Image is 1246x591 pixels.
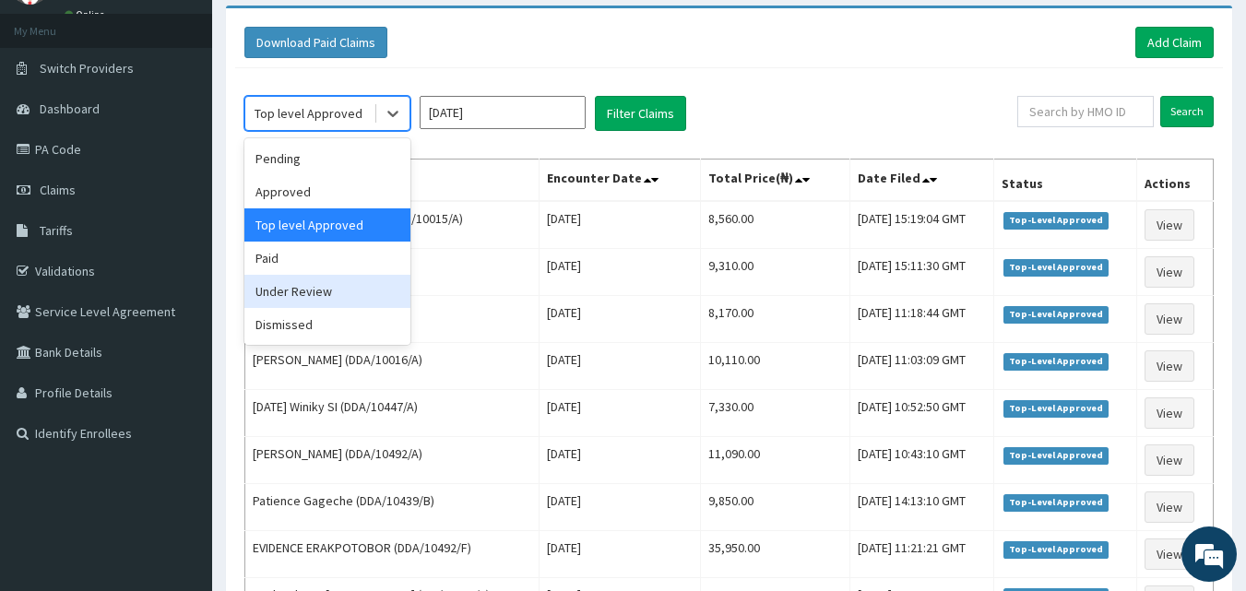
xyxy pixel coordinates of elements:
td: [DATE] 11:03:09 GMT [849,343,993,390]
img: d_794563401_company_1708531726252_794563401 [34,92,75,138]
div: Paid [244,242,410,275]
div: Pending [244,142,410,175]
span: Claims [40,182,76,198]
span: Dashboard [40,100,100,117]
td: [DATE] [540,484,701,531]
td: [DATE] 15:19:04 GMT [849,201,993,249]
a: View [1145,491,1194,523]
a: View [1145,209,1194,241]
td: [DATE] 11:18:44 GMT [849,296,993,343]
button: Download Paid Claims [244,27,387,58]
div: Under Review [244,275,410,308]
td: [DATE] [540,201,701,249]
span: We're online! [107,178,255,364]
span: Tariffs [40,222,73,239]
a: View [1145,538,1194,570]
td: [PERSON_NAME] (DDA/10492/A) [245,437,540,484]
td: [DATE] [540,531,701,578]
span: Top-Level Approved [1003,212,1110,229]
div: Chat with us now [96,103,310,127]
span: Top-Level Approved [1003,400,1110,417]
div: Top level Approved [244,208,410,242]
td: EVIDENCE ERAKPOTOBOR (DDA/10492/F) [245,531,540,578]
td: [DATE] 10:52:50 GMT [849,390,993,437]
input: Search by HMO ID [1017,96,1154,127]
th: Status [993,160,1137,202]
td: [DATE] [540,249,701,296]
a: Add Claim [1135,27,1214,58]
input: Select Month and Year [420,96,586,129]
td: 8,170.00 [700,296,849,343]
td: 7,330.00 [700,390,849,437]
a: View [1145,303,1194,335]
th: Total Price(₦) [700,160,849,202]
span: Switch Providers [40,60,134,77]
th: Encounter Date [540,160,701,202]
td: 35,950.00 [700,531,849,578]
td: [DATE] [540,343,701,390]
td: [PERSON_NAME] (DDA/10016/A) [245,343,540,390]
td: [DATE] 11:21:21 GMT [849,531,993,578]
a: View [1145,350,1194,382]
td: [DATE] 14:13:10 GMT [849,484,993,531]
span: Top-Level Approved [1003,259,1110,276]
a: View [1145,256,1194,288]
td: [DATE] [540,437,701,484]
span: Top-Level Approved [1003,494,1110,511]
td: [DATE] 15:11:30 GMT [849,249,993,296]
th: Actions [1137,160,1214,202]
span: Top-Level Approved [1003,541,1110,558]
td: [DATE] [540,296,701,343]
td: 8,560.00 [700,201,849,249]
td: [DATE] 10:43:10 GMT [849,437,993,484]
th: Date Filed [849,160,993,202]
div: Dismissed [244,308,410,341]
td: 9,850.00 [700,484,849,531]
textarea: Type your message and hit 'Enter' [9,395,351,459]
div: Minimize live chat window [303,9,347,53]
button: Filter Claims [595,96,686,131]
td: 11,090.00 [700,437,849,484]
span: Top-Level Approved [1003,447,1110,464]
a: Online [65,8,109,21]
div: Top level Approved [255,104,362,123]
td: [DATE] Winiky SI (DDA/10447/A) [245,390,540,437]
td: [DATE] [540,390,701,437]
div: Approved [244,175,410,208]
span: Top-Level Approved [1003,353,1110,370]
a: View [1145,444,1194,476]
td: 10,110.00 [700,343,849,390]
a: View [1145,397,1194,429]
td: Patience Gageche (DDA/10439/B) [245,484,540,531]
span: Top-Level Approved [1003,306,1110,323]
td: 9,310.00 [700,249,849,296]
input: Search [1160,96,1214,127]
